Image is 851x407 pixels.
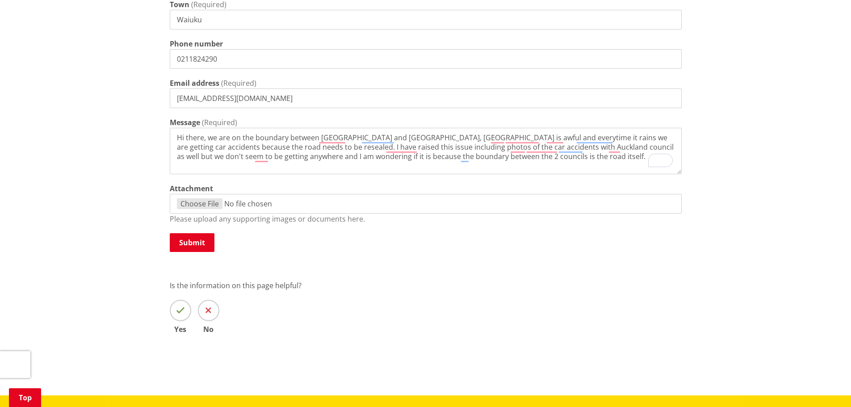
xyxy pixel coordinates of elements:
input: file [170,194,682,214]
label: Email address [170,78,219,88]
label: Message [170,117,200,128]
span: (Required) [202,117,237,127]
label: Attachment [170,183,213,194]
p: Is the information on this page helpful? [170,280,682,291]
label: Phone number [170,38,223,49]
button: Submit [170,233,214,252]
iframe: Messenger Launcher [810,369,842,402]
span: Yes [170,326,191,333]
a: Top [9,388,41,407]
span: (Required) [221,78,256,88]
input: e.g. 0800 492 452 [170,49,682,69]
p: Please upload any supporting images or documents here. [170,214,682,224]
input: e.g. info@waidc.govt.nz [170,88,682,108]
textarea: To enrich screen reader interactions, please activate Accessibility in Grammarly extension settings [170,128,682,174]
span: No [198,326,219,333]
